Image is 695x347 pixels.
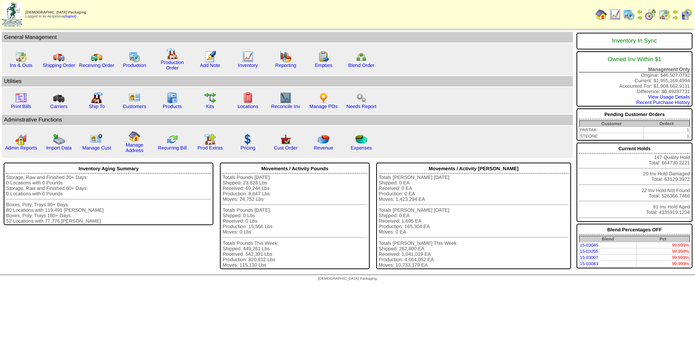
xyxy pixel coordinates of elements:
[648,94,690,100] a: View Usage Details
[46,145,72,151] a: Import Data
[280,92,292,104] img: line_graph2.gif
[315,63,332,68] a: Empties
[166,92,178,104] img: cabinet.gif
[280,133,292,145] img: cust_order.png
[637,15,643,20] img: arrowright.gif
[672,9,678,15] img: arrowleft.gif
[644,127,690,133] td: 1
[206,104,214,109] a: Kits
[318,51,329,63] img: workorder.gif
[89,104,105,109] a: Ship To
[123,104,146,109] a: Customers
[579,110,690,119] div: Pending Customer Orders
[318,92,329,104] img: po.png
[222,175,367,268] div: Totals Pounds [DATE]: Shipped: 23,628 Lbs Received: 69,244 Lbs Production: 8,647 Lbs Moves: 24,75...
[579,133,644,139] td: STEONE
[595,9,607,20] img: home.gif
[644,133,690,139] td: 1
[579,34,690,48] div: Inventory In Sync
[623,9,635,20] img: calendarprod.gif
[579,127,644,133] td: PARTAK
[126,142,144,153] a: Manage Address
[580,255,598,260] a: 15-03007
[82,145,111,151] a: Manage Cust
[237,104,258,109] a: Locations
[10,63,32,68] a: Ins & Outs
[351,145,372,151] a: Expenses
[314,145,333,151] a: Revenue
[379,164,569,173] div: Movements / Activity [PERSON_NAME]
[91,51,103,63] img: truck2.gif
[580,243,598,248] a: 15-03045
[318,277,377,281] span: [DEMOGRAPHIC_DATA] Packaging
[379,175,569,268] div: Totals [PERSON_NAME] [DATE]: Shipped: 0 EA Received: 0 EA Production: 0 EA Moves: 1,423,294 EA To...
[644,121,690,127] th: Order#
[2,2,22,27] img: zoroco-logo-small.webp
[275,63,296,68] a: Reporting
[53,133,65,145] img: import.gif
[43,63,75,68] a: Shipping Order
[197,145,223,151] a: Prod Extras
[6,175,211,224] div: Storage, Raw and Finished 30+ Days: 0 Locations with 0 Pounds Storage, Raw and Finished 60+ Days:...
[15,133,27,145] img: graph2.png
[6,164,211,173] div: Inventory Aging Summary
[636,248,690,255] td: 99.998%
[659,9,670,20] img: calendarinout.gif
[242,51,254,63] img: line_graph.gif
[123,63,146,68] a: Production
[680,9,692,20] img: calendarcustomer.gif
[129,92,140,104] img: customers.gif
[11,104,31,109] a: Print Bills
[2,115,573,125] td: Adminstrative Functions
[2,32,573,43] td: General Management
[242,133,254,145] img: dollar.gif
[64,15,76,19] a: (logout)
[672,15,678,20] img: arrowright.gif
[637,9,643,15] img: arrowleft.gif
[309,104,338,109] a: Manage POs
[53,51,65,63] img: truck.gif
[222,164,367,173] div: Movements / Activity Pounds
[636,242,690,248] td: 99.999%
[241,145,256,151] a: Pricing
[355,51,367,63] img: network.png
[271,104,300,109] a: Reconcile Inv
[580,249,598,254] a: 15-03205
[242,92,254,104] img: locations.gif
[90,133,104,145] img: managecust.png
[609,9,621,20] img: line_graph.gif
[163,104,182,109] a: Products
[348,63,374,68] a: Blend Order
[579,236,636,242] th: Blend
[129,51,140,63] img: calendarprod.gif
[579,225,690,235] div: Blend Percentages OFF
[636,236,690,242] th: Pct
[645,9,656,20] img: calendarblend.gif
[79,63,114,68] a: Receiving Order
[25,11,86,15] span: [DEMOGRAPHIC_DATA] Packaging
[200,63,220,68] a: Add Note
[53,92,65,104] img: truck3.gif
[579,67,690,72] div: Management Only
[577,51,692,107] div: Original: $46,507.0792 Current: $1,955,169.4994 Accounted For: $1,908,662.9131 Difference: $0.492...
[166,48,178,60] img: factory.gif
[204,51,216,63] img: orders.gif
[274,145,297,151] a: Cust Order
[636,100,690,105] a: Recent Purchase History
[91,92,103,104] img: factory2.gif
[355,92,367,104] img: workflow.png
[5,145,37,151] a: Admin Reports
[238,63,258,68] a: Inventory
[355,133,367,145] img: pie_chart2.png
[25,11,86,19] span: Logged in as Aespinosa
[579,121,644,127] th: Customer
[204,92,216,104] img: workflow.gif
[15,92,27,104] img: invoice2.gif
[577,143,692,222] div: 147 Quality Hold Total: 664730.2221 20 Inv Hold Damaged Total: 63129.3972 22 Inv Hold Not Found T...
[50,104,67,109] a: Carriers
[346,104,376,109] a: Needs Report
[579,144,690,153] div: Current Holds
[166,133,178,145] img: reconcile.gif
[2,76,573,87] td: Utilities
[161,60,184,71] a: Production Order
